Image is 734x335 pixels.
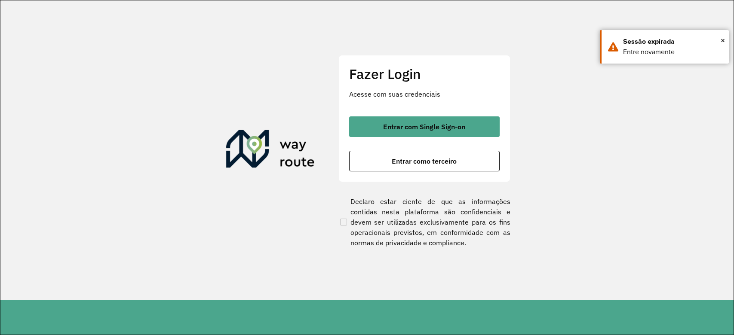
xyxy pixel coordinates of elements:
button: button [349,116,500,137]
span: Entrar com Single Sign-on [383,123,465,130]
div: Sessão expirada [623,37,722,47]
img: Roteirizador AmbevTech [226,130,315,171]
p: Acesse com suas credenciais [349,89,500,99]
h2: Fazer Login [349,66,500,82]
span: Entrar como terceiro [392,158,457,164]
button: Close [721,34,725,47]
label: Declaro estar ciente de que as informações contidas nesta plataforma são confidenciais e devem se... [338,196,510,248]
span: × [721,34,725,47]
button: button [349,151,500,171]
div: Entre novamente [623,47,722,57]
